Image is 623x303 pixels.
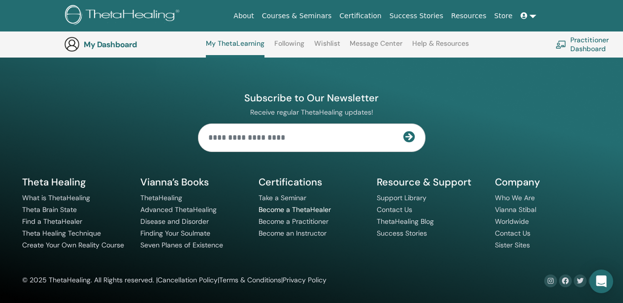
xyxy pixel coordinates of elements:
[140,205,217,214] a: Advanced ThetaHealing
[22,241,124,249] a: Create Your Own Reality Course
[64,36,80,52] img: generic-user-icon.jpg
[140,193,182,202] a: ThetaHealing
[447,7,491,25] a: Resources
[230,7,258,25] a: About
[65,5,183,27] img: logo.png
[219,275,281,284] a: Terms & Conditions
[22,274,327,286] div: © 2025 ThetaHealing. All Rights reserved. | | |
[350,39,402,55] a: Message Center
[158,275,218,284] a: Cancellation Policy
[140,217,209,226] a: Disease and Disorder
[274,39,304,55] a: Following
[22,176,129,188] h5: Theta Healing
[22,229,101,238] a: Theta Healing Technique
[140,241,223,249] a: Seven Planes of Existence
[491,7,517,25] a: Store
[412,39,469,55] a: Help & Resources
[206,39,264,58] a: My ThetaLearning
[377,229,427,238] a: Success Stories
[22,205,77,214] a: Theta Brain State
[259,205,331,214] a: Become a ThetaHealer
[84,40,182,49] h3: My Dashboard
[377,217,434,226] a: ThetaHealing Blog
[377,176,483,188] h5: Resource & Support
[258,7,336,25] a: Courses & Seminars
[495,217,529,226] a: Worldwide
[556,40,566,48] img: chalkboard-teacher.svg
[140,229,210,238] a: Finding Your Soulmate
[335,7,385,25] a: Certification
[386,7,447,25] a: Success Stories
[22,217,82,226] a: Find a ThetaHealer
[495,205,536,214] a: Vianna Stibal
[314,39,340,55] a: Wishlist
[140,176,247,188] h5: Vianna’s Books
[377,205,412,214] a: Contact Us
[259,229,327,238] a: Become an Instructor
[283,275,327,284] a: Privacy Policy
[259,217,328,226] a: Become a Practitioner
[590,270,613,293] div: Open Intercom Messenger
[495,229,530,238] a: Contact Us
[198,108,426,117] p: Receive regular ThetaHealing updates!
[198,91,426,104] h4: Subscribe to Our Newsletter
[377,193,426,202] a: Support Library
[495,193,535,202] a: Who We Are
[495,176,601,188] h5: Company
[495,241,530,249] a: Sister Sites
[22,193,90,202] a: What is ThetaHealing
[259,193,306,202] a: Take a Seminar
[259,176,365,188] h5: Certifications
